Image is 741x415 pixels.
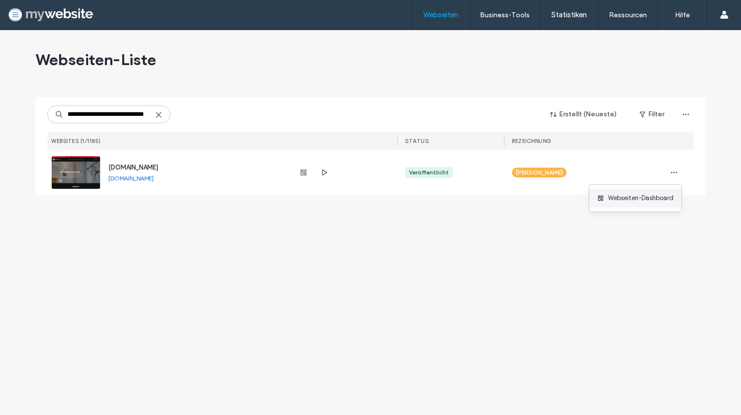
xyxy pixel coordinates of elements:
[480,11,530,19] label: Business-Tools
[608,193,674,203] span: Webseiten-Dashboard
[630,106,674,122] button: Filter
[423,10,458,19] label: Webseiten
[22,7,43,16] span: Hilfe
[675,11,690,19] label: Hilfe
[609,11,647,19] label: Ressourcen
[512,138,552,144] span: BEZEICHNUNG
[541,106,626,122] button: Erstellt (Neueste)
[405,138,429,144] span: STATUS
[409,168,449,177] div: Veröffentlicht
[516,168,563,177] span: [PERSON_NAME]
[108,164,158,171] span: [DOMAIN_NAME]
[51,138,101,144] span: WEBSITES (1/1185)
[35,50,156,69] span: Webseiten-Liste
[551,10,587,19] label: Statistiken
[108,174,154,182] a: [DOMAIN_NAME]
